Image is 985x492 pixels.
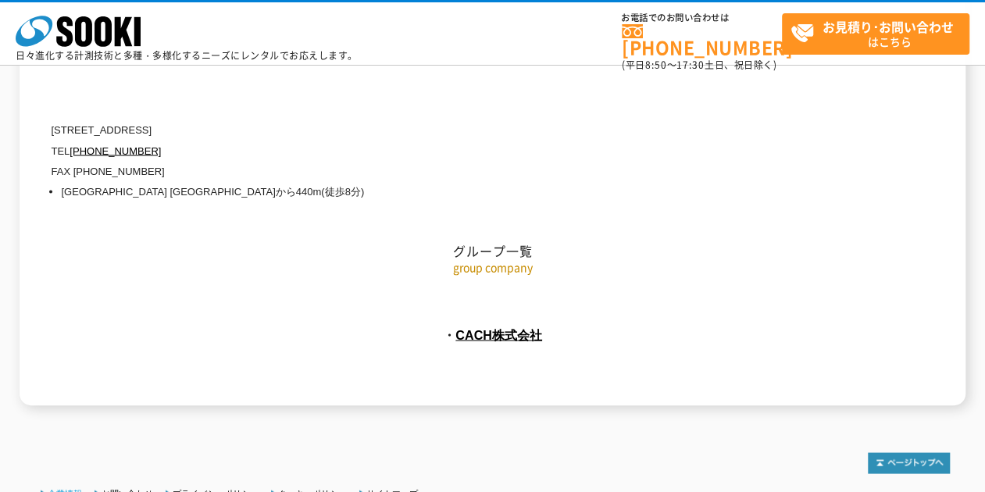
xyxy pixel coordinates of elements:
span: (平日 ～ 土日、祝日除く) [622,58,776,72]
span: 17:30 [676,58,705,72]
li: [GEOGRAPHIC_DATA] [GEOGRAPHIC_DATA]から440m(徒歩8分) [61,181,801,201]
p: FAX [PHONE_NUMBER] [51,161,801,181]
p: ・ [35,322,949,347]
span: 8:50 [645,58,667,72]
a: [PHONE_NUMBER] [70,144,161,156]
p: [STREET_ADDRESS] [51,120,801,141]
p: 日々進化する計測技術と多種・多様化するニーズにレンタルでお応えします。 [16,51,358,60]
h2: グループ一覧 [35,86,949,258]
strong: お見積り･お問い合わせ [823,17,954,36]
span: はこちら [790,14,969,53]
a: お見積り･お問い合わせはこちら [782,13,969,55]
span: お電話でのお問い合わせは [622,13,782,23]
p: TEL [51,141,801,161]
a: CACH株式会社 [455,327,542,341]
a: [PHONE_NUMBER] [622,24,782,56]
p: group company [35,258,949,275]
img: トップページへ [868,452,950,473]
